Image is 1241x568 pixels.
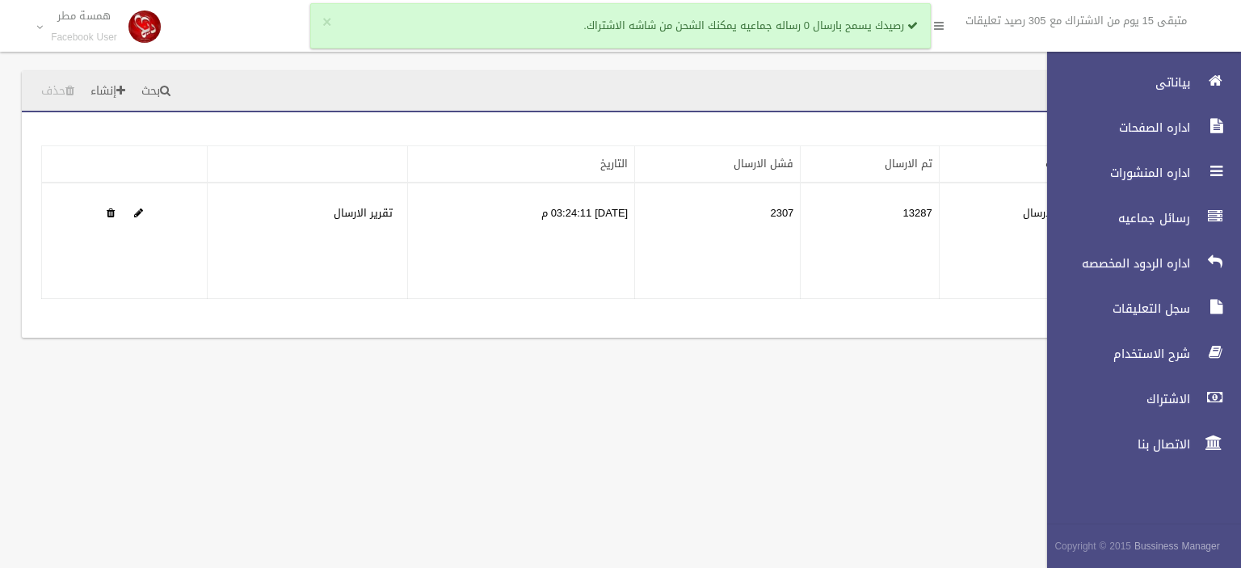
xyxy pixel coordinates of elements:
a: الاشتراك [1033,381,1241,417]
a: إنشاء [84,77,132,107]
td: 13287 [801,183,939,299]
a: شرح الاستخدام [1033,336,1241,372]
span: اداره الردود المخصصه [1033,255,1195,271]
span: الاتصال بنا [1033,436,1195,452]
a: بياناتى [1033,65,1241,100]
td: 2307 [635,183,801,299]
a: بحث [135,77,177,107]
a: اداره الردود المخصصه [1033,246,1241,281]
span: اداره الصفحات [1033,120,1195,136]
span: Copyright © 2015 [1054,537,1131,555]
span: بياناتى [1033,74,1195,90]
small: Facebook User [51,32,117,44]
span: اداره المنشورات [1033,165,1195,181]
a: تم الارسال [885,154,932,174]
strong: Bussiness Manager [1134,537,1220,555]
div: رصيدك يسمح بارسال 0 رساله جماعيه يمكنك الشحن من شاشه الاشتراك. [310,3,931,48]
a: تقرير الارسال [334,203,393,223]
th: الحاله [939,146,1077,183]
span: الاشتراك [1033,391,1195,407]
a: اداره الصفحات [1033,110,1241,145]
a: فشل الارسال [734,154,793,174]
p: همسة مطر [51,10,117,22]
a: رسائل جماعيه [1033,200,1241,236]
button: × [322,15,331,31]
a: اداره المنشورات [1033,155,1241,191]
td: [DATE] 03:24:11 م [408,183,635,299]
a: التاريخ [600,154,628,174]
span: سجل التعليقات [1033,301,1195,317]
span: شرح الاستخدام [1033,346,1195,362]
a: الاتصال بنا [1033,427,1241,462]
label: تم الارسال [1023,204,1071,223]
a: سجل التعليقات [1033,291,1241,326]
span: رسائل جماعيه [1033,210,1195,226]
a: Edit [134,203,143,223]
